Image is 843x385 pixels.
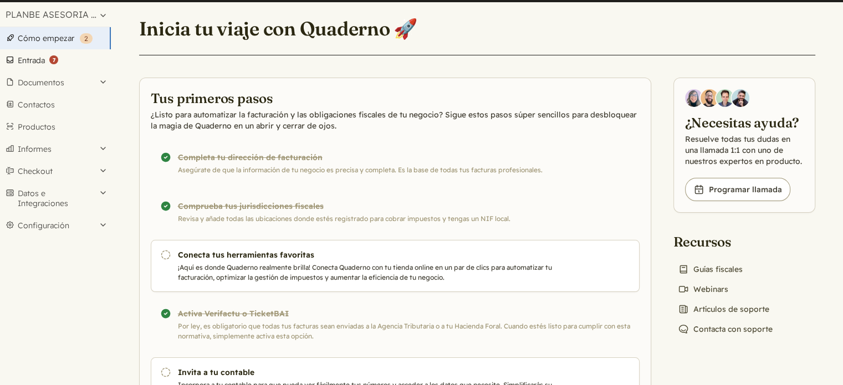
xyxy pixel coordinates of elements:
h3: Invita a tu contable [178,367,556,378]
a: Artículos de soporte [673,301,774,317]
img: Jairo Fumero, Account Executive at Quaderno [701,89,718,107]
img: Diana Carrasco, Account Executive at Quaderno [685,89,703,107]
a: Conecta tus herramientas favoritas ¡Aquí es donde Quaderno realmente brilla! Conecta Quaderno con... [151,240,640,292]
p: ¿Listo para automatizar la facturación y las obligaciones fiscales de tu negocio? Sigue estos pas... [151,109,640,131]
h3: Conecta tus herramientas favoritas [178,249,556,260]
img: Javier Rubio, DevRel at Quaderno [732,89,749,107]
a: Programar llamada [685,178,790,201]
p: Resuelve todas tus dudas en una llamada 1:1 con uno de nuestros expertos en producto. [685,134,804,167]
p: ¡Aquí es donde Quaderno realmente brilla! Conecta Quaderno con tu tienda online en un par de clic... [178,263,556,283]
a: Guías fiscales [673,261,747,277]
img: Ivo Oltmans, Business Developer at Quaderno [716,89,734,107]
strong: 7 [49,55,58,64]
h1: Inicia tu viaje con Quaderno 🚀 [139,17,418,41]
h2: Tus primeros pasos [151,89,640,107]
span: 2 [84,34,88,43]
a: Contacta con soporte [673,321,777,337]
a: Webinars [673,281,733,297]
h2: ¿Necesitas ayuda? [685,114,804,131]
h2: Recursos [673,233,777,250]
